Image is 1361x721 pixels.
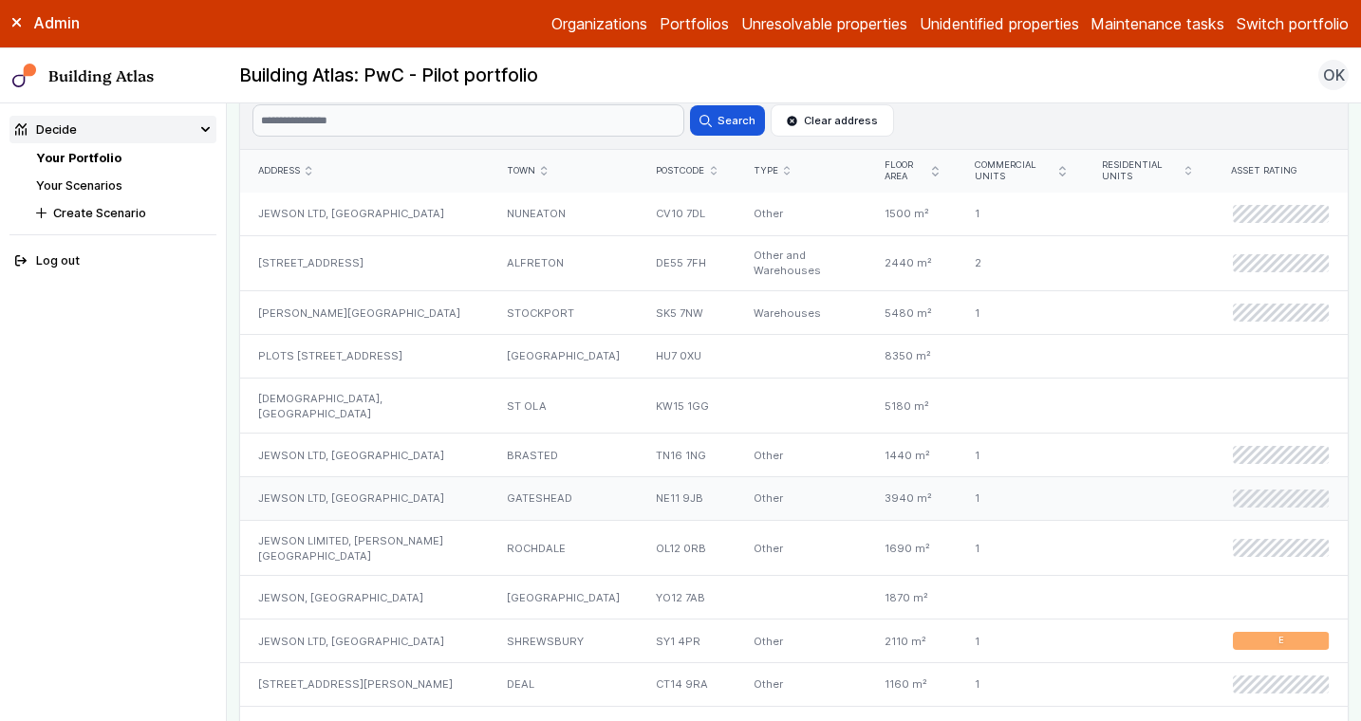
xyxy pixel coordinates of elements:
[240,434,489,477] div: JEWSON LTD, [GEOGRAPHIC_DATA]
[240,619,1348,663] a: JEWSON LTD, [GEOGRAPHIC_DATA]SHREWSBURYSY1 4PROther2110 m²1E
[735,477,867,521] div: Other
[867,291,957,335] div: 5480 m²
[1323,64,1345,86] span: OK
[240,576,1348,619] a: JEWSON, [GEOGRAPHIC_DATA][GEOGRAPHIC_DATA]YO12 7AB1870 m²
[957,477,1084,521] div: 1
[489,576,638,619] div: [GEOGRAPHIC_DATA]
[735,619,867,663] div: Other
[735,663,867,706] div: Other
[30,199,216,227] button: Create Scenario
[957,520,1084,576] div: 1
[240,477,1348,521] a: JEWSON LTD, [GEOGRAPHIC_DATA]GATESHEADNE11 9JBOther3940 m²1
[975,159,1065,184] div: Commercial units
[489,193,638,235] div: NUNEATON
[867,619,957,663] div: 2110 m²
[240,576,489,619] div: JEWSON, [GEOGRAPHIC_DATA]
[867,477,957,521] div: 3940 m²
[507,165,620,177] div: Town
[660,12,729,35] a: Portfolios
[867,193,957,235] div: 1500 m²
[638,235,735,291] div: DE55 7FH
[240,193,489,235] div: JEWSON LTD, [GEOGRAPHIC_DATA]
[957,291,1084,335] div: 1
[1091,12,1224,35] a: Maintenance tasks
[957,619,1084,663] div: 1
[741,12,907,35] a: Unresolvable properties
[957,434,1084,477] div: 1
[867,434,957,477] div: 1440 m²
[240,334,1348,378] a: PLOTS [STREET_ADDRESS][GEOGRAPHIC_DATA]HU7 0XU8350 m²
[867,520,957,576] div: 1690 m²
[240,193,1348,235] a: JEWSON LTD, [GEOGRAPHIC_DATA]NUNEATONCV10 7DLOther1500 m²1
[638,291,735,335] div: SK5 7NW
[240,291,489,335] div: [PERSON_NAME][GEOGRAPHIC_DATA]
[735,434,867,477] div: Other
[240,520,1348,576] a: JEWSON LIMITED, [PERSON_NAME][GEOGRAPHIC_DATA]ROCHDALEOL12 0RBOther1690 m²1
[489,477,638,521] div: GATESHEAD
[551,12,647,35] a: Organizations
[1237,12,1349,35] button: Switch portfolio
[240,619,489,663] div: JEWSON LTD, [GEOGRAPHIC_DATA]
[638,434,735,477] div: TN16 1NG
[240,663,1348,706] a: [STREET_ADDRESS][PERSON_NAME]DEALCT14 9RAOther1160 m²1
[240,334,489,378] div: PLOTS [STREET_ADDRESS]
[258,165,471,177] div: Address
[240,378,1348,434] a: [DEMOGRAPHIC_DATA], [GEOGRAPHIC_DATA]ST OLAKW15 1GG5180 m²
[12,64,37,88] img: main-0bbd2752.svg
[735,193,867,235] div: Other
[240,291,1348,335] a: [PERSON_NAME][GEOGRAPHIC_DATA]STOCKPORTSK5 7NWWarehouses5480 m²1
[867,576,957,619] div: 1870 m²
[957,663,1084,706] div: 1
[240,235,489,291] div: [STREET_ADDRESS]
[240,477,489,521] div: JEWSON LTD, [GEOGRAPHIC_DATA]
[957,235,1084,291] div: 2
[957,193,1084,235] div: 1
[638,576,735,619] div: YO12 7AB
[489,334,638,378] div: [GEOGRAPHIC_DATA]
[638,663,735,706] div: CT14 9RA
[735,235,867,291] div: Other and Warehouses
[867,235,957,291] div: 2440 m²
[638,477,735,521] div: NE11 9JB
[489,378,638,434] div: ST OLA
[489,434,638,477] div: BRASTED
[638,619,735,663] div: SY1 4PR
[1278,635,1284,647] span: E
[240,378,489,434] div: [DEMOGRAPHIC_DATA], [GEOGRAPHIC_DATA]
[240,235,1348,291] a: [STREET_ADDRESS]ALFRETONDE55 7FHOther and Warehouses2440 m²2
[735,520,867,576] div: Other
[9,248,217,275] button: Log out
[867,378,957,434] div: 5180 m²
[920,12,1079,35] a: Unidentified properties
[489,619,638,663] div: SHREWSBURY
[638,334,735,378] div: HU7 0XU
[240,520,489,576] div: JEWSON LIMITED, [PERSON_NAME][GEOGRAPHIC_DATA]
[638,378,735,434] div: KW15 1GG
[754,165,848,177] div: Type
[771,104,894,137] button: Clear address
[489,520,638,576] div: ROCHDALE
[239,64,538,88] h2: Building Atlas: PwC - Pilot portfolio
[36,178,122,193] a: Your Scenarios
[638,193,735,235] div: CV10 7DL
[489,291,638,335] div: STOCKPORT
[489,663,638,706] div: DEAL
[240,663,489,706] div: [STREET_ADDRESS][PERSON_NAME]
[656,165,717,177] div: Postcode
[240,434,1348,477] a: JEWSON LTD, [GEOGRAPHIC_DATA]BRASTEDTN16 1NGOther1440 m²1
[489,235,638,291] div: ALFRETON
[9,116,217,143] summary: Decide
[867,663,957,706] div: 1160 m²
[1231,165,1330,177] div: Asset rating
[867,334,957,378] div: 8350 m²
[15,120,77,139] div: Decide
[885,159,938,184] div: Floor area
[735,291,867,335] div: Warehouses
[1318,60,1349,90] button: OK
[36,151,121,165] a: Your Portfolio
[638,520,735,576] div: OL12 0RB
[690,105,764,136] button: Search
[1102,159,1191,184] div: Residential units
